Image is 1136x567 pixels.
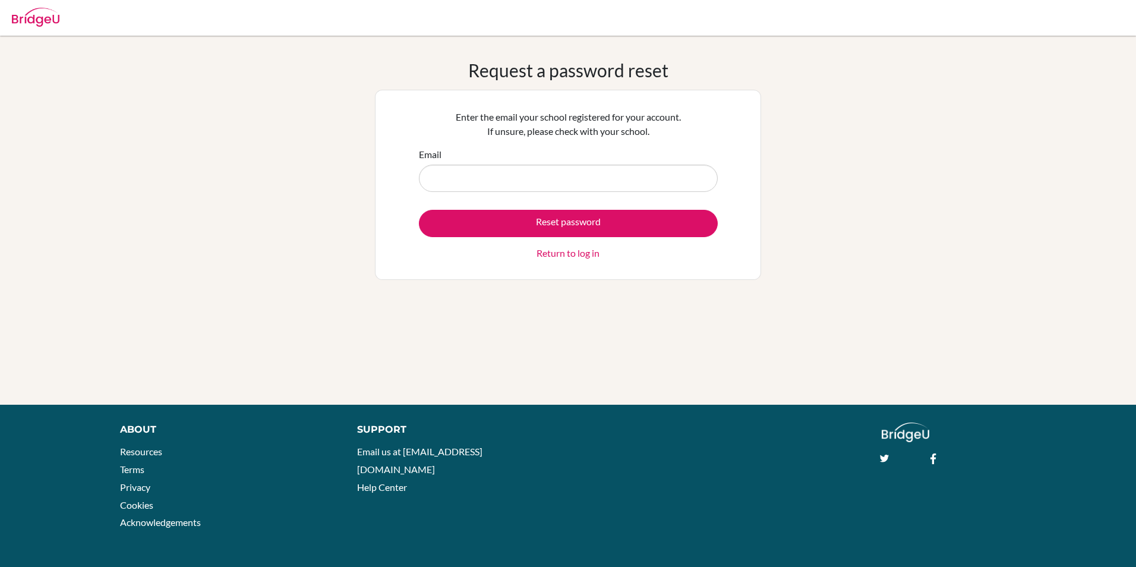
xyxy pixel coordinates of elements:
[120,464,144,475] a: Terms
[120,481,150,493] a: Privacy
[357,423,554,437] div: Support
[120,446,162,457] a: Resources
[468,59,668,81] h1: Request a password reset
[419,147,441,162] label: Email
[419,110,718,138] p: Enter the email your school registered for your account. If unsure, please check with your school.
[120,516,201,528] a: Acknowledgements
[120,499,153,511] a: Cookies
[537,246,599,260] a: Return to log in
[120,423,331,437] div: About
[12,8,59,27] img: Bridge-U
[357,446,482,475] a: Email us at [EMAIL_ADDRESS][DOMAIN_NAME]
[419,210,718,237] button: Reset password
[882,423,930,442] img: logo_white@2x-f4f0deed5e89b7ecb1c2cc34c3e3d731f90f0f143d5ea2071677605dd97b5244.png
[357,481,407,493] a: Help Center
